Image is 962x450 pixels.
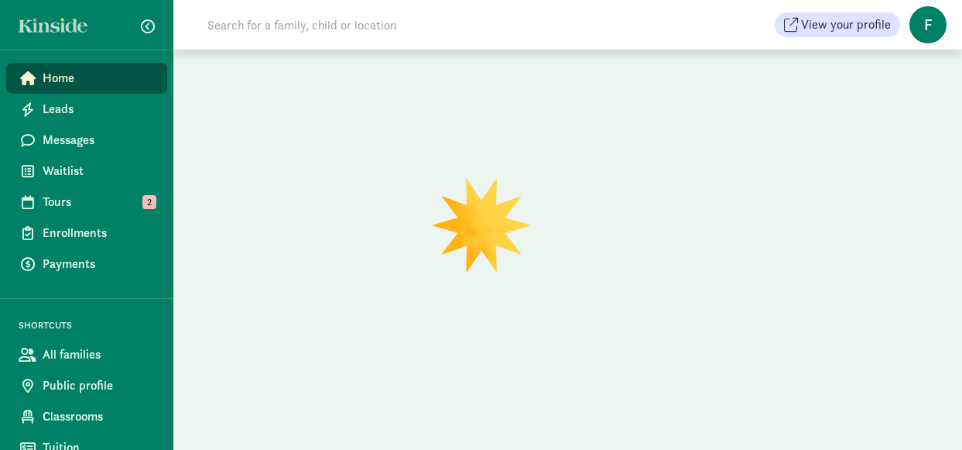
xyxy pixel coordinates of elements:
a: Tours 2 [6,187,167,218]
input: Search for a family, child or location [198,9,632,40]
span: Home [43,69,155,88]
span: Leads [43,100,155,119]
span: Enrollments [43,224,155,242]
span: 2 [142,195,156,209]
a: All families [6,339,167,370]
span: View your profile [801,15,891,34]
button: View your profile [775,12,900,37]
span: Payments [43,255,155,273]
span: Classrooms [43,407,155,426]
a: Classrooms [6,401,167,432]
a: Public profile [6,370,167,401]
a: Payments [6,249,167,280]
a: Home [6,63,167,94]
a: Enrollments [6,218,167,249]
span: Messages [43,131,155,149]
a: Messages [6,125,167,156]
span: Waitlist [43,162,155,180]
span: All families [43,345,155,364]
a: Leads [6,94,167,125]
a: Waitlist [6,156,167,187]
span: Tours [43,193,155,211]
span: Public profile [43,376,155,395]
span: f [909,6,947,43]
